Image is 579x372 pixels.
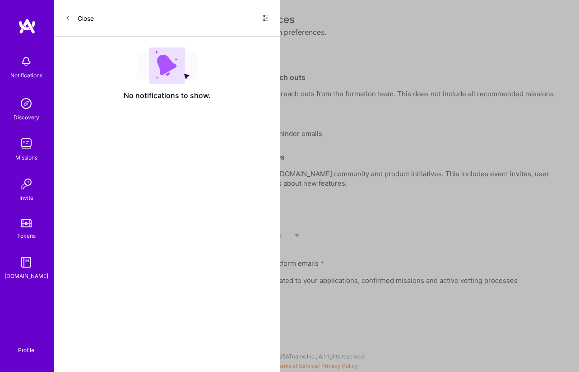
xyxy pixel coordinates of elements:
[10,71,42,80] div: Notifications
[21,219,32,227] img: tokens
[5,271,48,281] div: [DOMAIN_NAME]
[124,91,211,100] span: No notifications to show.
[17,253,35,271] img: guide book
[18,18,36,34] img: logo
[15,336,37,354] a: Profile
[137,47,197,84] img: empty
[17,52,35,71] img: bell
[18,345,34,354] div: Profile
[14,113,39,122] div: Discovery
[15,153,37,162] div: Missions
[19,193,33,202] div: Invite
[17,94,35,113] img: discovery
[65,11,94,25] button: Close
[17,135,35,153] img: teamwork
[17,175,35,193] img: Invite
[17,231,36,240] div: Tokens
